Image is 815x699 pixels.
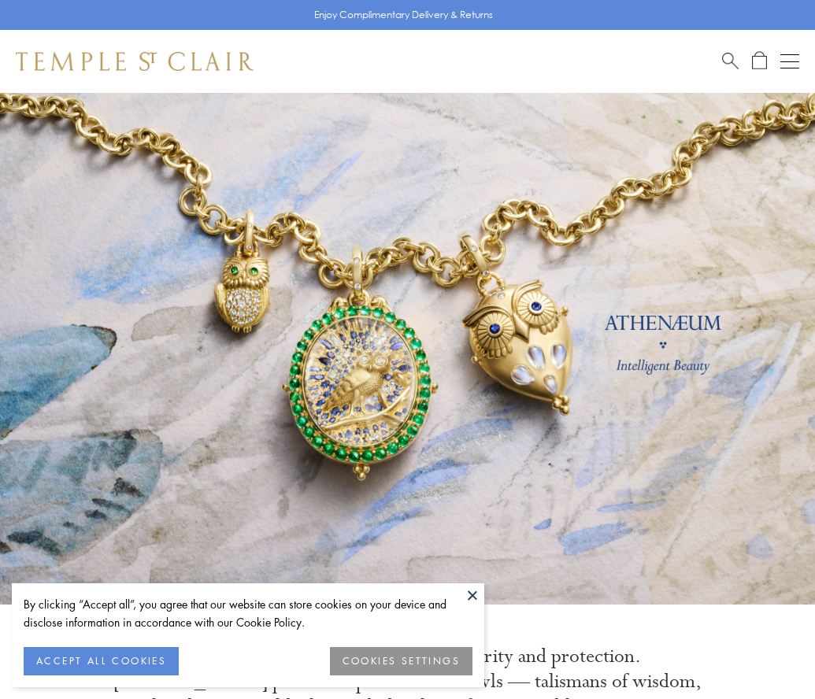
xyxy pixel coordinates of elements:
[314,7,493,23] p: Enjoy Complimentary Delivery & Returns
[16,52,254,71] img: Temple St. Clair
[24,595,472,631] div: By clicking “Accept all”, you agree that our website can store cookies on your device and disclos...
[722,51,739,71] a: Search
[24,647,179,675] button: ACCEPT ALL COOKIES
[752,51,767,71] a: Open Shopping Bag
[780,52,799,71] button: Open navigation
[330,647,472,675] button: COOKIES SETTINGS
